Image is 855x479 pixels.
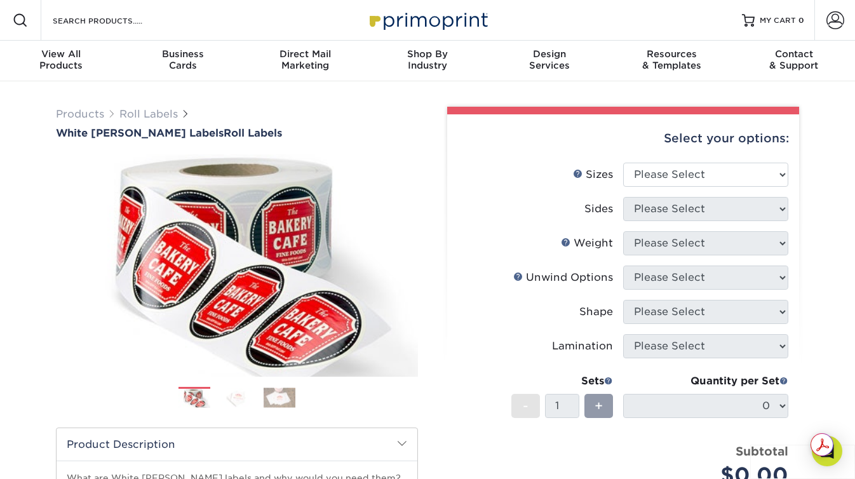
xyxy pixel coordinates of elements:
[733,48,855,60] span: Contact
[56,127,418,139] a: White [PERSON_NAME] LabelsRoll Labels
[56,127,418,139] h1: Roll Labels
[51,13,175,28] input: SEARCH PRODUCTS.....
[488,41,610,81] a: DesignServices
[584,201,613,217] div: Sides
[511,374,613,389] div: Sets
[573,167,613,182] div: Sizes
[552,339,613,354] div: Lamination
[523,396,528,415] span: -
[221,388,253,407] img: Roll Labels 02
[561,236,613,251] div: Weight
[736,444,788,458] strong: Subtotal
[760,15,796,26] span: MY CART
[367,41,488,81] a: Shop ByIndustry
[245,48,367,60] span: Direct Mail
[122,48,244,60] span: Business
[610,48,732,71] div: & Templates
[122,41,244,81] a: BusinessCards
[457,114,789,163] div: Select your options:
[178,388,210,410] img: Roll Labels 01
[733,41,855,81] a: Contact& Support
[798,16,804,25] span: 0
[579,304,613,320] div: Shape
[367,48,488,60] span: Shop By
[367,48,488,71] div: Industry
[364,6,491,34] img: Primoprint
[245,41,367,81] a: Direct MailMarketing
[56,140,418,391] img: White BOPP Labels 01
[733,48,855,71] div: & Support
[57,428,417,461] h2: Product Description
[610,48,732,60] span: Resources
[56,127,224,139] span: White [PERSON_NAME] Labels
[122,48,244,71] div: Cards
[119,108,178,120] a: Roll Labels
[595,396,603,415] span: +
[513,270,613,285] div: Unwind Options
[610,41,732,81] a: Resources& Templates
[623,374,788,389] div: Quantity per Set
[56,108,104,120] a: Products
[245,48,367,71] div: Marketing
[488,48,610,60] span: Design
[488,48,610,71] div: Services
[264,388,295,407] img: Roll Labels 03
